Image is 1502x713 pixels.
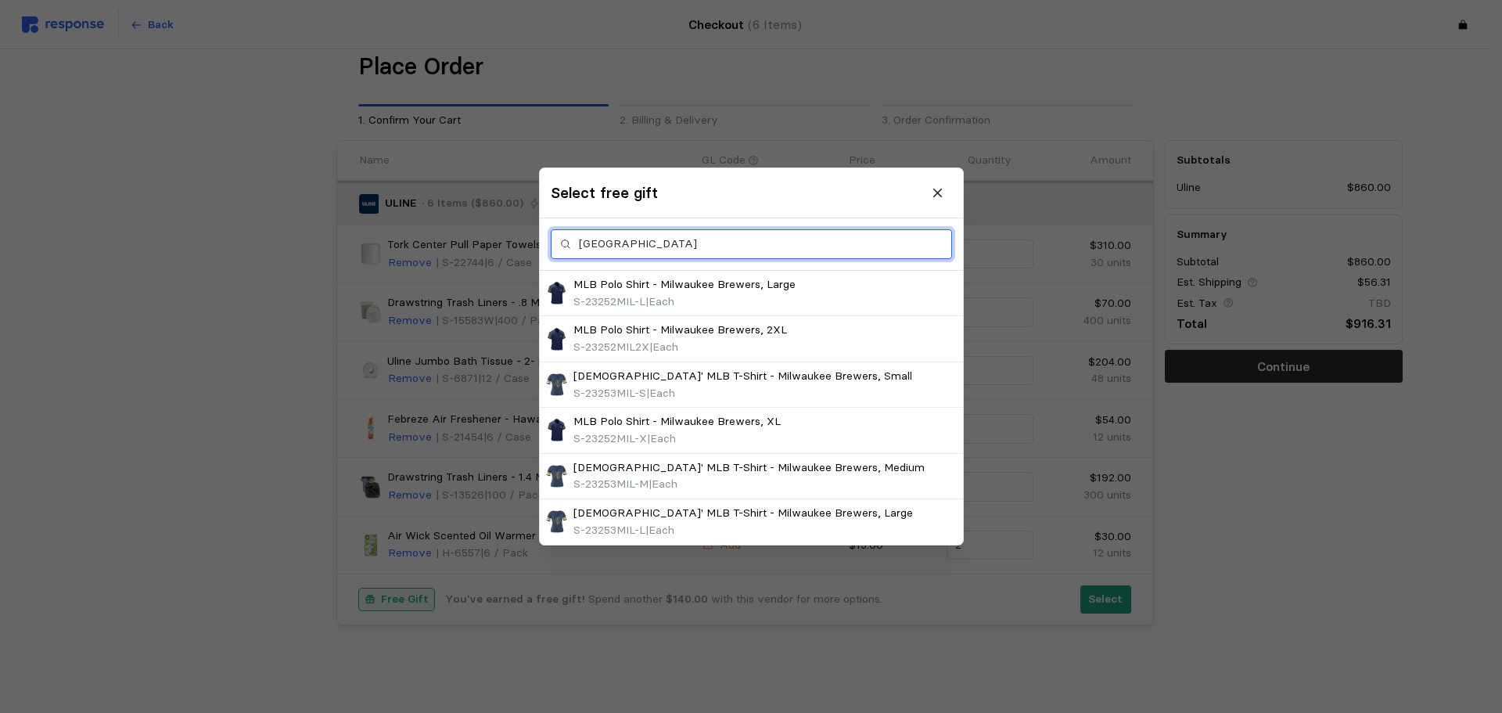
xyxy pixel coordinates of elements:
span: S-23252MIL-L [573,294,645,308]
p: [DEMOGRAPHIC_DATA]' MLB T-Shirt - Milwaukee Brewers, Large [573,505,913,522]
p: [DEMOGRAPHIC_DATA]' MLB T-Shirt - Milwaukee Brewers, Medium [573,459,925,477]
img: S-23252MIL-X [545,420,568,442]
span: | Each [645,523,674,537]
h3: Select free gift [551,182,658,203]
span: S-23252MIL2X [573,340,649,354]
p: MLB Polo Shirt - Milwaukee Brewers, XL [573,413,781,430]
img: S-23253MIL-M [545,465,568,488]
p: MLB Polo Shirt - Milwaukee Brewers, Large [573,276,796,293]
span: S-23253MIL-S [573,386,646,400]
span: | Each [646,386,675,400]
span: | Each [649,340,678,354]
img: S-23252MIL-L [545,282,568,304]
img: S-23253MIL-L [545,510,568,533]
span: S-23253MIL-L [573,523,645,537]
span: | Each [645,294,674,308]
img: S-23253MIL-S [545,373,568,396]
span: S-23252MIL-X [573,431,647,445]
span: | Each [649,477,677,491]
img: S-23252MIL2X [545,328,568,351]
p: [DEMOGRAPHIC_DATA]' MLB T-Shirt - Milwaukee Brewers, Small [573,368,912,385]
span: S-23253MIL-M [573,477,649,491]
p: MLB Polo Shirt - Milwaukee Brewers, 2XL [573,322,787,340]
input: Search [579,230,943,258]
span: | Each [647,431,676,445]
